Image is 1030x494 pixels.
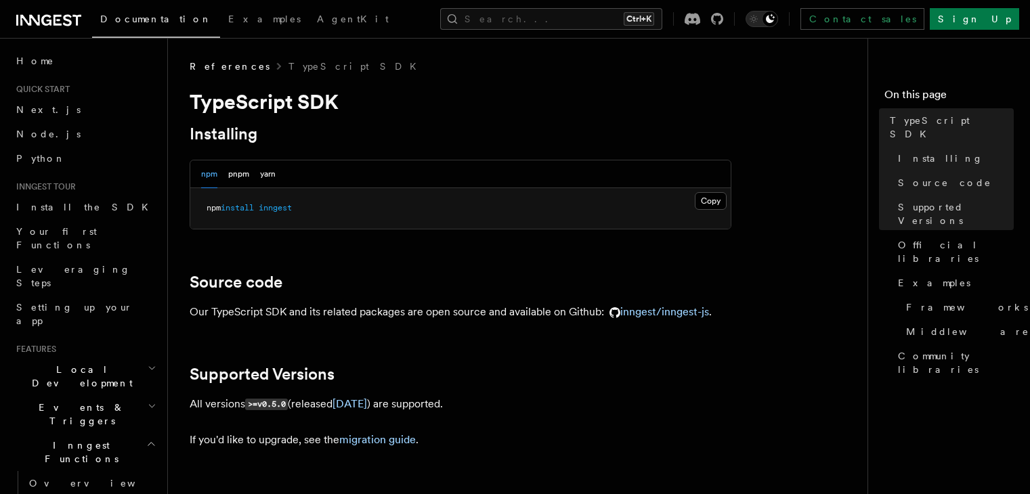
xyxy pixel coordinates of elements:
[898,276,970,290] span: Examples
[11,363,148,390] span: Local Development
[288,60,425,73] a: TypeScript SDK
[898,349,1014,376] span: Community libraries
[245,399,288,410] code: >=v0.5.0
[190,365,335,384] a: Supported Versions
[190,430,731,449] p: If you'd like to upgrade, see the .
[190,125,257,143] a: Installing
[220,4,309,37] a: Examples
[893,171,1014,195] a: Source code
[16,153,66,164] span: Python
[190,395,731,414] p: All versions (released ) are supported.
[339,433,416,446] a: migration guide
[624,12,654,26] kbd: Ctrl+K
[893,271,1014,295] a: Examples
[16,226,97,250] span: Your first Functions
[201,160,217,188] button: npm
[221,203,254,212] span: install
[16,264,131,288] span: Leveraging Steps
[228,14,301,24] span: Examples
[11,219,159,257] a: Your first Functions
[11,146,159,171] a: Python
[893,233,1014,271] a: Official libraries
[11,122,159,146] a: Node.js
[11,49,159,73] a: Home
[890,114,1014,141] span: TypeScript SDK
[207,203,221,212] span: npm
[800,8,924,30] a: Contact sales
[332,397,367,410] a: [DATE]
[901,319,1014,344] a: Middleware
[228,160,249,188] button: pnpm
[259,203,292,212] span: inngest
[893,344,1014,382] a: Community libraries
[884,108,1014,146] a: TypeScript SDK
[11,181,76,192] span: Inngest tour
[16,104,81,115] span: Next.js
[11,433,159,471] button: Inngest Functions
[92,4,220,38] a: Documentation
[100,14,212,24] span: Documentation
[884,87,1014,108] h4: On this page
[11,84,70,95] span: Quick start
[260,160,276,188] button: yarn
[11,357,159,395] button: Local Development
[317,14,389,24] span: AgentKit
[898,200,1014,227] span: Supported Versions
[309,4,397,37] a: AgentKit
[11,195,159,219] a: Install the SDK
[16,129,81,139] span: Node.js
[11,395,159,433] button: Events & Triggers
[190,273,282,292] a: Source code
[898,176,991,189] span: Source code
[16,202,156,212] span: Install the SDK
[930,8,1019,30] a: Sign Up
[11,257,159,295] a: Leveraging Steps
[604,305,709,318] a: inngest/inngest-js
[16,302,133,326] span: Setting up your app
[695,192,727,210] button: Copy
[893,146,1014,171] a: Installing
[898,152,983,165] span: Installing
[898,238,1014,265] span: Official libraries
[11,97,159,122] a: Next.js
[906,300,1028,314] span: Frameworks
[190,89,731,114] h1: TypeScript SDK
[746,11,778,27] button: Toggle dark mode
[11,439,146,466] span: Inngest Functions
[11,401,148,428] span: Events & Triggers
[11,295,159,333] a: Setting up your app
[901,295,1014,319] a: Frameworks
[440,8,662,30] button: Search...Ctrl+K
[893,195,1014,233] a: Supported Versions
[16,54,54,68] span: Home
[190,60,270,73] span: References
[11,344,56,355] span: Features
[190,302,731,321] p: Our TypeScript SDK and its related packages are open source and available on Github: .
[906,325,1029,338] span: Middleware
[29,478,169,489] span: Overview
